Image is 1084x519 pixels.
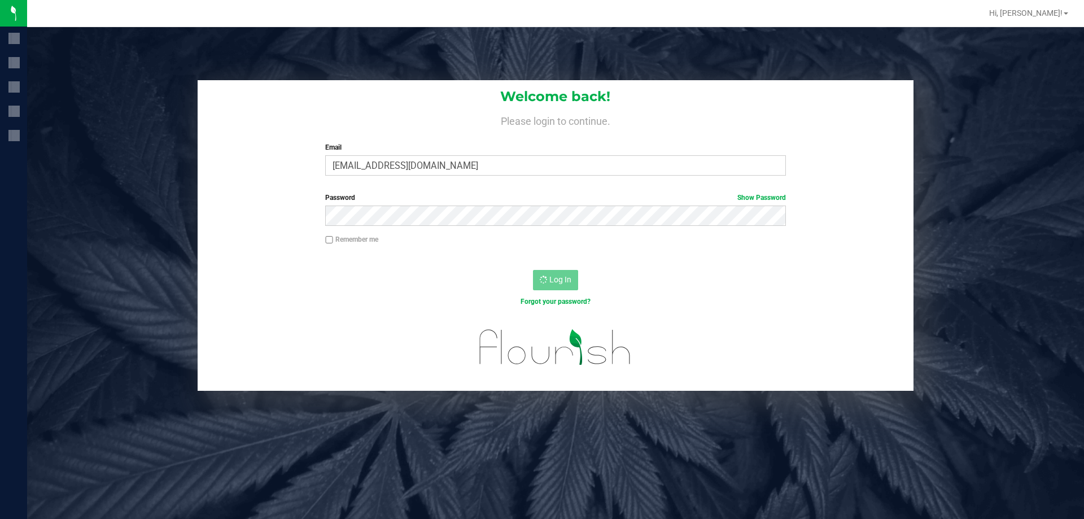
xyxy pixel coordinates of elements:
[466,319,645,376] img: flourish_logo.svg
[533,270,578,290] button: Log In
[989,8,1063,18] span: Hi, [PERSON_NAME]!
[521,298,591,306] a: Forgot your password?
[325,236,333,244] input: Remember me
[325,194,355,202] span: Password
[325,234,378,245] label: Remember me
[198,113,913,127] h4: Please login to continue.
[198,89,913,104] h1: Welcome back!
[325,142,785,152] label: Email
[737,194,786,202] a: Show Password
[549,275,571,284] span: Log In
